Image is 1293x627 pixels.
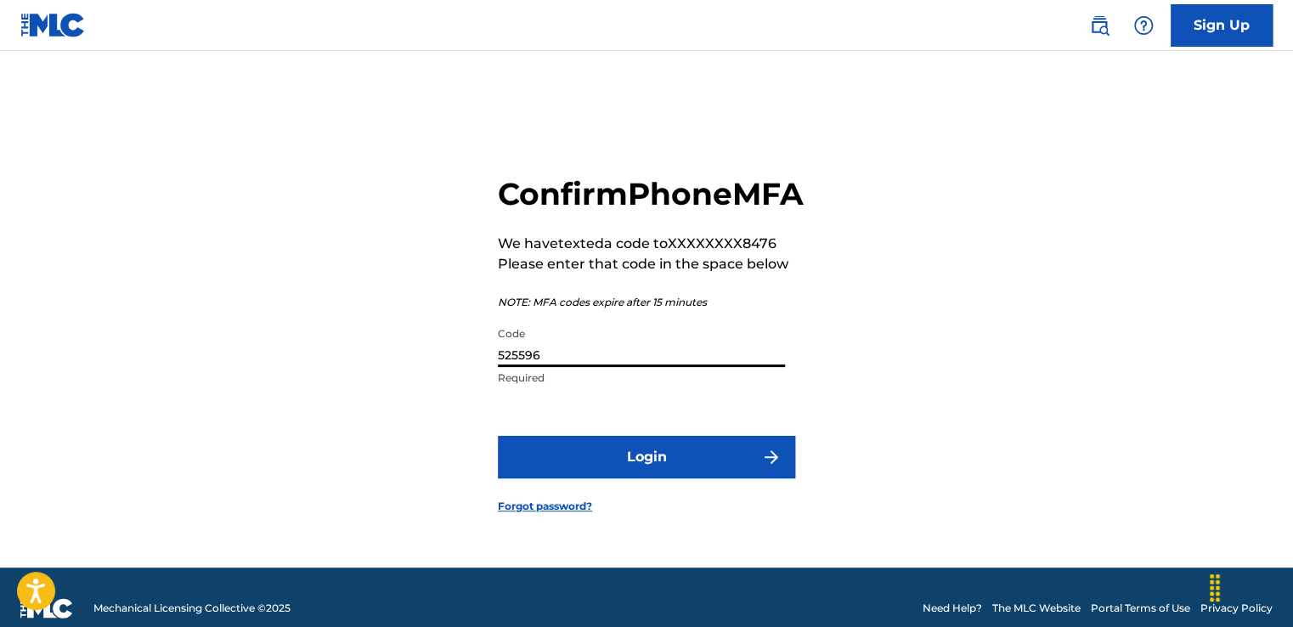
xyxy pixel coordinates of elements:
div: Help [1126,8,1160,42]
iframe: Chat Widget [1208,545,1293,627]
div: Drag [1201,562,1228,613]
a: Privacy Policy [1200,601,1273,616]
a: The MLC Website [992,601,1081,616]
p: We have texted a code to XXXXXXXX8476 [498,234,804,254]
p: Please enter that code in the space below [498,254,804,274]
img: help [1133,15,1154,36]
img: MLC Logo [20,13,86,37]
img: logo [20,598,73,619]
p: Required [498,370,785,386]
button: Login [498,436,795,478]
span: Mechanical Licensing Collective © 2025 [93,601,291,616]
a: Forgot password? [498,499,592,514]
a: Sign Up [1171,4,1273,47]
img: search [1089,15,1109,36]
a: Need Help? [923,601,982,616]
h2: Confirm Phone MFA [498,175,804,213]
a: Public Search [1082,8,1116,42]
img: f7272a7cc735f4ea7f67.svg [761,447,782,467]
a: Portal Terms of Use [1091,601,1190,616]
p: NOTE: MFA codes expire after 15 minutes [498,295,804,310]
